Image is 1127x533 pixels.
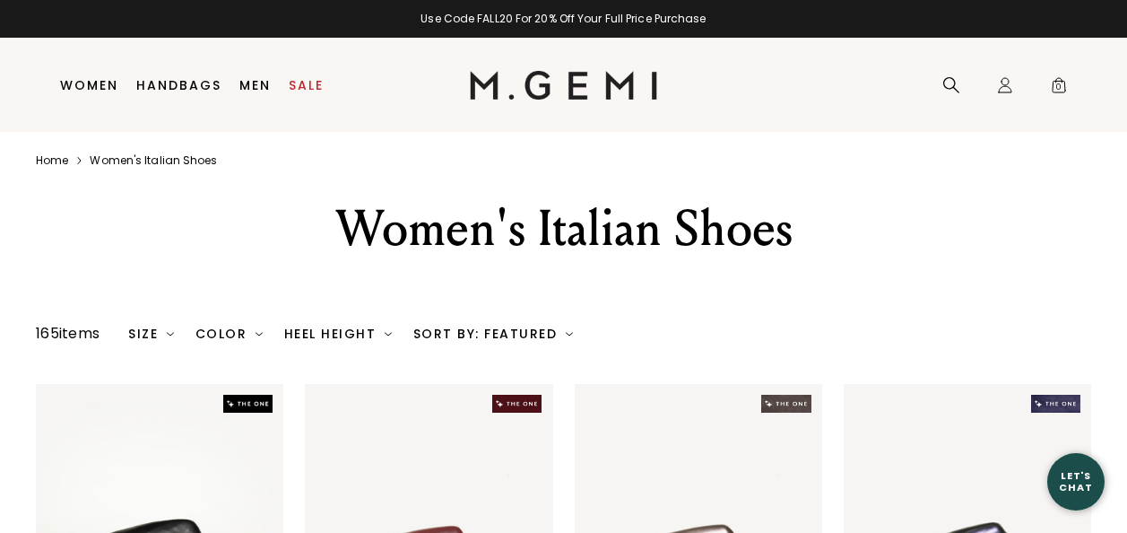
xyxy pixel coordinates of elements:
[136,78,221,92] a: Handbags
[60,78,118,92] a: Women
[256,330,263,337] img: chevron-down.svg
[36,153,68,168] a: Home
[195,327,263,341] div: Color
[231,197,897,261] div: Women's Italian Shoes
[289,78,324,92] a: Sale
[239,78,271,92] a: Men
[90,153,217,168] a: Women's italian shoes
[284,327,392,341] div: Heel Height
[413,327,573,341] div: Sort By: Featured
[167,330,174,337] img: chevron-down.svg
[223,395,273,413] img: The One tag
[128,327,174,341] div: Size
[566,330,573,337] img: chevron-down.svg
[385,330,392,337] img: chevron-down.svg
[36,323,100,345] div: 165 items
[1047,470,1105,493] div: Let's Chat
[470,71,657,100] img: M.Gemi
[1050,80,1068,98] span: 0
